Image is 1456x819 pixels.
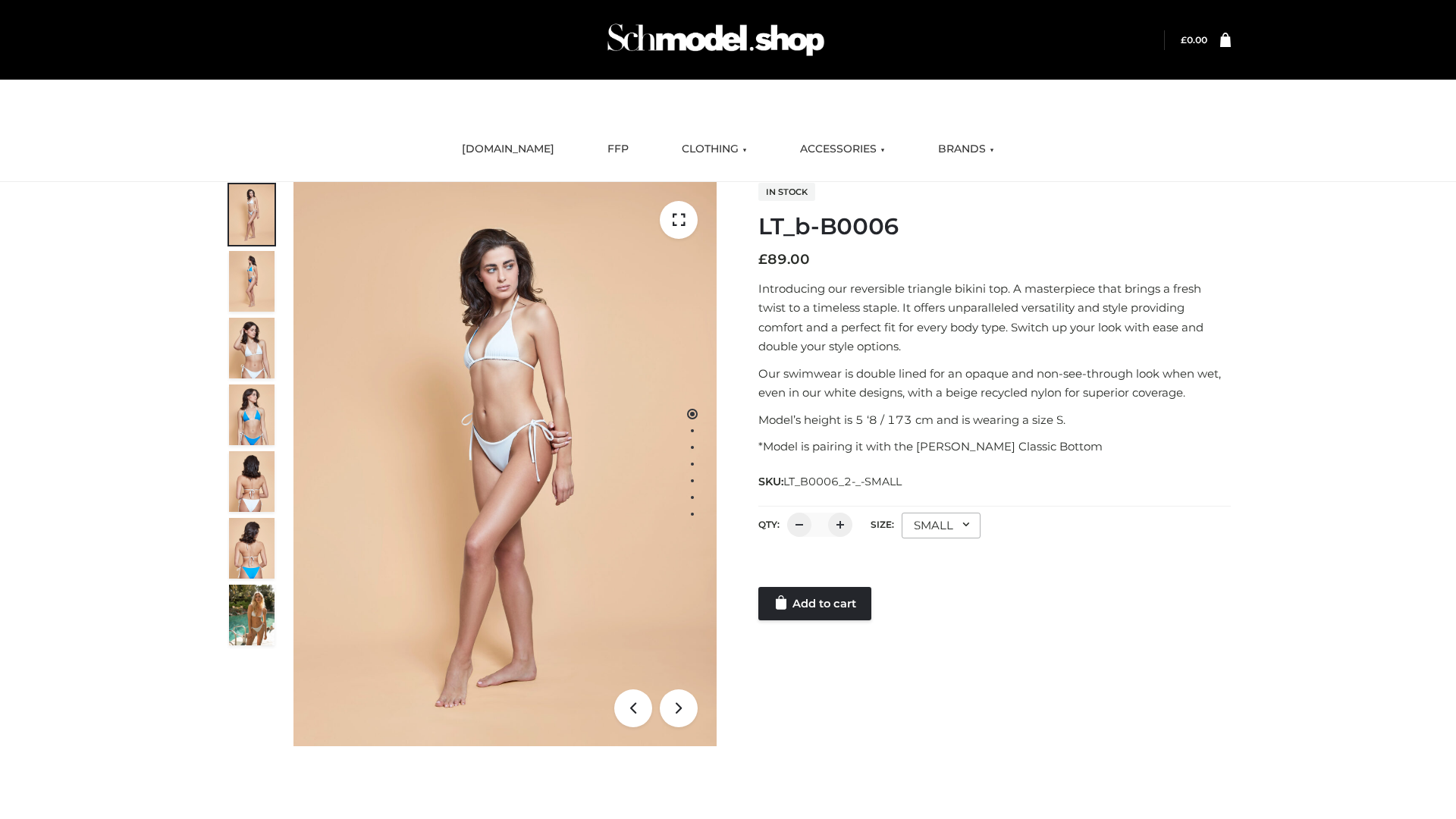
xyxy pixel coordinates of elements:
[927,133,1006,166] a: BRANDS
[670,133,758,166] a: CLOTHING
[1181,34,1207,45] bdi: 0.00
[1181,34,1187,45] span: £
[1181,34,1207,45] a: £0.00
[229,451,275,512] img: ArielClassicBikiniTop_CloudNine_AzureSky_OW114ECO_7-scaled.jpg
[596,133,640,166] a: FFP
[229,251,275,312] img: ArielClassicBikiniTop_CloudNine_AzureSky_OW114ECO_2-scaled.jpg
[758,437,1231,457] p: *Model is pairing it with the [PERSON_NAME] Classic Bottom
[758,251,767,268] span: £
[871,519,894,530] label: Size:
[229,585,275,645] img: Arieltop_CloudNine_AzureSky2.jpg
[758,410,1231,430] p: Model’s height is 5 ‘8 / 173 cm and is wearing a size S.
[789,133,896,166] a: ACCESSORIES
[293,182,717,746] img: ArielClassicBikiniTop_CloudNine_AzureSky_OW114ECO_1
[602,10,830,70] img: Schmodel Admin 964
[758,472,903,491] span: SKU:
[450,133,566,166] a: [DOMAIN_NAME]
[758,183,815,201] span: In stock
[229,184,275,245] img: ArielClassicBikiniTop_CloudNine_AzureSky_OW114ECO_1-scaled.jpg
[758,519,780,530] label: QTY:
[229,384,275,445] img: ArielClassicBikiniTop_CloudNine_AzureSky_OW114ECO_4-scaled.jpg
[758,213,1231,240] h1: LT_b-B0006
[229,318,275,378] img: ArielClassicBikiniTop_CloudNine_AzureSky_OW114ECO_3-scaled.jpg
[758,251,810,268] bdi: 89.00
[229,518,275,579] img: ArielClassicBikiniTop_CloudNine_AzureSky_OW114ECO_8-scaled.jpg
[758,587,871,620] a: Add to cart
[902,513,981,538] div: SMALL
[783,475,902,488] span: LT_B0006_2-_-SMALL
[758,364,1231,403] p: Our swimwear is double lined for an opaque and non-see-through look when wet, even in our white d...
[758,279,1231,356] p: Introducing our reversible triangle bikini top. A masterpiece that brings a fresh twist to a time...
